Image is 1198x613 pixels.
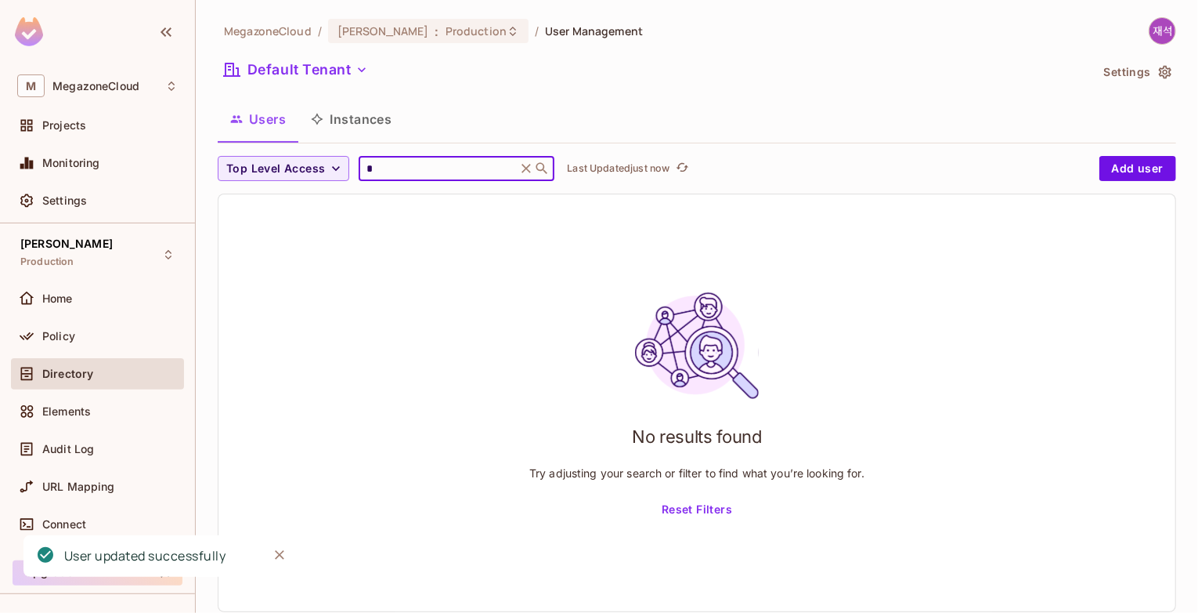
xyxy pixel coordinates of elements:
span: Click to refresh data [669,159,691,178]
li: / [535,24,539,38]
li: / [318,24,322,38]
span: URL Mapping [42,481,115,493]
button: refresh [673,159,691,178]
span: [PERSON_NAME] [20,238,113,250]
span: the active workspace [224,24,312,38]
span: Policy [42,330,75,343]
img: 이재석 [1149,18,1175,44]
span: Workspace: MegazoneCloud [52,80,139,92]
span: Home [42,292,73,305]
span: Production [20,256,74,268]
div: User updated successfully [64,546,226,566]
button: Default Tenant [218,57,374,82]
span: [PERSON_NAME] [337,24,429,38]
span: Directory [42,368,93,380]
button: Users [218,100,298,139]
button: Close [268,543,291,567]
span: User Management [545,24,643,38]
span: Projects [42,119,86,132]
h1: No results found [632,425,762,448]
p: Last Updated just now [567,162,669,175]
button: Instances [298,100,404,139]
span: Elements [42,405,91,418]
span: M [17,74,45,97]
button: Add user [1099,156,1176,181]
p: Try adjusting your search or filter to find what you’re looking for. [529,466,864,481]
span: Settings [42,194,87,207]
span: Production [446,24,507,38]
span: Monitoring [42,157,100,169]
img: SReyMgAAAABJRU5ErkJggg== [15,17,43,46]
span: Top Level Access [226,159,325,179]
button: Top Level Access [218,156,349,181]
span: Connect [42,518,86,531]
span: : [435,25,440,38]
span: refresh [676,161,689,176]
button: Reset Filters [655,498,738,523]
button: Settings [1098,60,1176,85]
span: Audit Log [42,443,94,455]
